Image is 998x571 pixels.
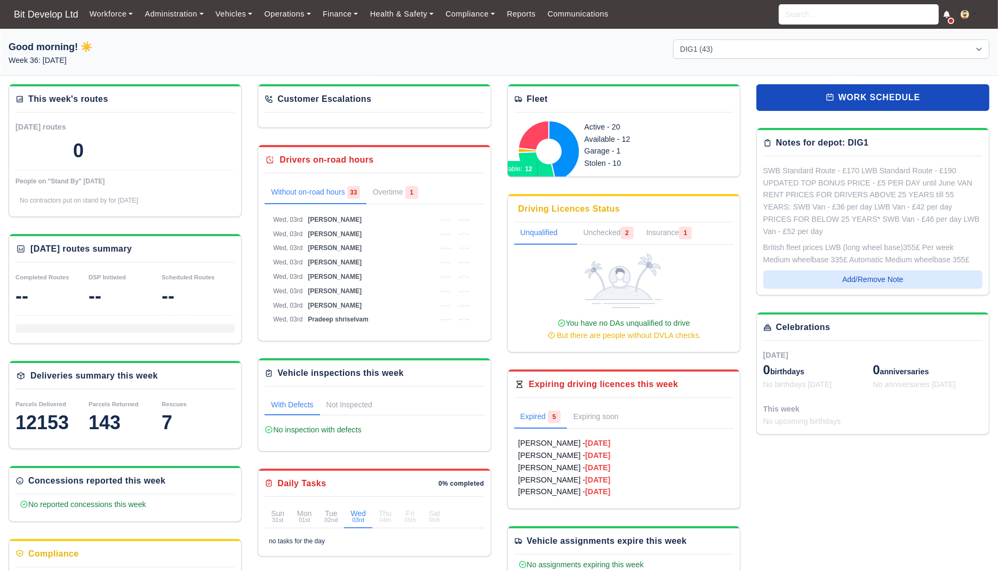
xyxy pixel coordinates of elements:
[873,380,956,389] span: No anniversaries [DATE]
[585,476,610,484] strong: [DATE]
[518,437,729,449] a: [PERSON_NAME] -[DATE]
[271,517,284,523] small: 31st
[756,84,989,111] a: work schedule
[89,401,139,407] small: Parcels Returned
[280,154,373,166] div: Drivers on-road hours
[459,287,469,295] span: --:--
[297,510,312,523] div: Mon
[308,273,362,280] span: [PERSON_NAME]
[258,4,316,25] a: Operations
[763,270,983,288] button: Add/Remove Note
[763,417,841,425] span: No upcoming birthdays
[514,222,577,245] a: Unqualified
[763,380,832,389] span: No birthdays [DATE]
[404,517,416,523] small: 05th
[763,242,983,266] div: British fleet prices LWB (long wheel base)355£ Per week Medium wheelbase 335£ Automatic Medium wh...
[9,4,84,25] span: Bit Develop Ltd
[518,449,729,462] a: [PERSON_NAME] -[DATE]
[585,121,694,133] div: Active - 20
[459,259,469,266] span: --:--
[459,316,469,323] span: --:--
[459,302,469,309] span: --:--
[15,401,66,407] small: Parcels Delivered
[273,273,302,280] span: Wed, 03rd
[640,222,698,245] a: Insurance
[350,510,366,523] div: Wed
[440,230,450,238] span: --:--
[308,244,362,252] span: [PERSON_NAME]
[30,243,132,255] div: [DATE] routes summary
[567,406,640,429] a: Expiring soon
[308,230,362,238] span: [PERSON_NAME]
[308,216,362,223] span: [PERSON_NAME]
[776,136,869,149] div: Notes for depot: DIG1
[501,4,541,25] a: Reports
[273,216,302,223] span: Wed, 03rd
[269,537,480,545] div: no tasks for the day
[518,203,620,215] div: Driving Licences Status
[679,227,692,239] span: 1
[518,462,729,474] a: [PERSON_NAME] -[DATE]
[15,121,125,133] div: [DATE] routes
[28,548,79,560] div: Compliance
[89,274,126,280] small: DSP Initiated
[405,186,418,199] span: 1
[945,520,998,571] div: Chat Widget
[548,411,561,423] span: 5
[9,54,325,67] p: Week 36: [DATE]
[440,302,450,309] span: --:--
[440,273,450,280] span: --:--
[459,244,469,252] span: --:--
[440,4,501,25] a: Compliance
[297,517,312,523] small: 01st
[9,39,325,54] h1: Good morning! ☀️
[89,285,162,307] div: --
[518,486,729,498] a: [PERSON_NAME] -[DATE]
[873,363,880,377] span: 0
[265,395,320,415] a: With Defects
[15,412,89,433] div: 12153
[15,177,235,186] div: People on "Stand By" [DATE]
[776,321,831,334] div: Celebrations
[763,165,983,238] div: SWB Standard Route - £170 LWB Standard Route - £190 UPDATED TOP BONUS PRICE - £5 PER DAY until Ju...
[139,4,209,25] a: Administration
[273,244,302,252] span: Wed, 03rd
[324,517,338,523] small: 02nd
[440,316,450,323] span: --:--
[89,412,162,433] div: 143
[15,274,69,280] small: Completed Routes
[210,4,259,25] a: Vehicles
[459,273,469,280] span: --:--
[73,140,84,162] div: 0
[440,287,450,295] span: --:--
[20,197,138,204] span: No contractors put on stand by for [DATE]
[527,93,548,106] div: Fleet
[763,361,873,379] div: birthdays
[763,363,770,377] span: 0
[763,351,788,359] span: [DATE]
[779,4,939,25] input: Search...
[20,500,146,509] span: No reported concessions this week
[585,133,694,146] div: Available - 12
[577,222,640,245] a: Unchecked
[265,425,361,434] span: No inspection with defects
[364,4,440,25] a: Health & Safety
[529,378,678,391] div: Expiring driving licences this week
[265,182,366,204] a: Without on-road hours
[308,287,362,295] span: [PERSON_NAME]
[541,4,614,25] a: Communications
[518,474,729,486] a: [PERSON_NAME] -[DATE]
[320,395,379,415] a: Not Inspected
[585,451,610,460] strong: [DATE]
[518,317,729,342] div: You have no DAs unqualified to drive
[404,510,416,523] div: Fri
[379,517,392,523] small: 04th
[162,412,235,433] div: 7
[324,510,338,523] div: Tue
[273,287,302,295] span: Wed, 03rd
[271,510,284,523] div: Sun
[585,487,610,496] strong: [DATE]
[277,367,404,380] div: Vehicle inspections this week
[162,285,235,307] div: --
[28,93,108,106] div: This week's routes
